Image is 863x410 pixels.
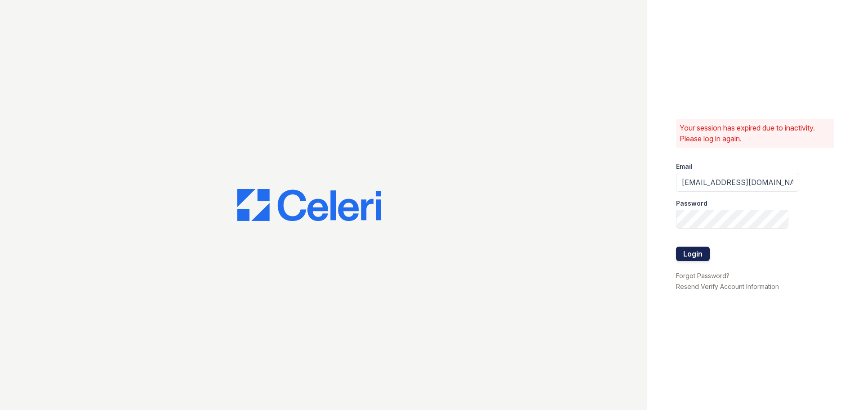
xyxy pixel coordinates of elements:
[676,283,779,290] a: Resend Verify Account Information
[676,199,707,208] label: Password
[676,272,730,279] a: Forgot Password?
[676,162,693,171] label: Email
[676,247,710,261] button: Login
[680,122,831,144] p: Your session has expired due to inactivity. Please log in again.
[237,189,381,221] img: CE_Logo_Blue-a8612792a0a2168367f1c8372b55b34899dd931a85d93a1a3d3e32e68fde9ad4.png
